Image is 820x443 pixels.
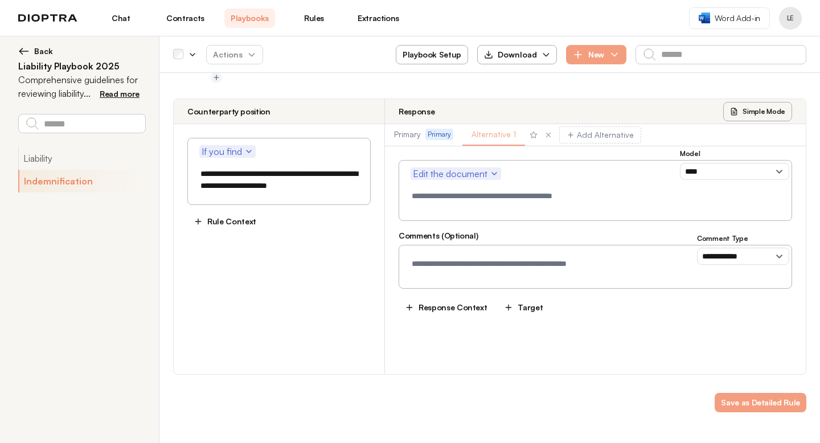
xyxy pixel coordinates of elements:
button: Download [477,45,557,64]
button: Liability [18,147,145,170]
button: Edit the document [411,167,501,180]
button: If you find [199,145,256,158]
img: left arrow [18,46,30,57]
h3: Response [399,106,434,117]
button: Indemnification [18,170,145,192]
button: Remove [542,129,555,141]
button: Response Context [399,298,493,317]
span: Actions [204,44,265,65]
h3: Counterparty position [187,106,270,117]
span: Back [34,46,53,57]
span: Primary [425,129,453,140]
button: PrimaryPrimary [394,129,453,140]
p: Comprehensive guidelines for reviewing liability [18,73,145,100]
a: Word Add-in [689,7,770,29]
a: Playbooks [224,9,275,28]
a: Rules [289,9,339,28]
span: Edit the document [413,167,499,181]
img: word [699,13,710,23]
img: logo [18,14,77,22]
span: If you find [202,145,253,158]
button: Playbook Setup [396,45,468,64]
button: Save as Detailed Rule [715,393,806,412]
a: Contracts [160,9,211,28]
button: Add Alternative [559,126,641,143]
button: Add tag [211,72,222,83]
h3: Model [680,149,789,158]
select: Comment Type [697,248,789,265]
span: Primary [394,129,421,140]
select: Model [680,163,789,180]
a: Chat [96,9,146,28]
h2: Liability Playbook 2025 [18,59,145,73]
button: Back [18,46,145,57]
h3: Comments (Optional) [399,230,792,241]
button: Simple Mode [723,102,792,121]
button: Profile menu [779,7,802,30]
div: Select all [173,50,183,60]
button: Alternative 1 [471,129,516,140]
span: Word Add-in [715,13,760,24]
button: Actions [206,45,263,64]
button: Make primary [527,129,540,141]
div: Download [484,49,537,60]
span: ... [84,88,91,99]
button: New [566,45,626,64]
button: Target [498,298,549,317]
span: Read more [100,89,140,99]
button: Rule Context [187,212,263,231]
h3: Comment Type [697,234,789,243]
a: Extractions [353,9,404,28]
